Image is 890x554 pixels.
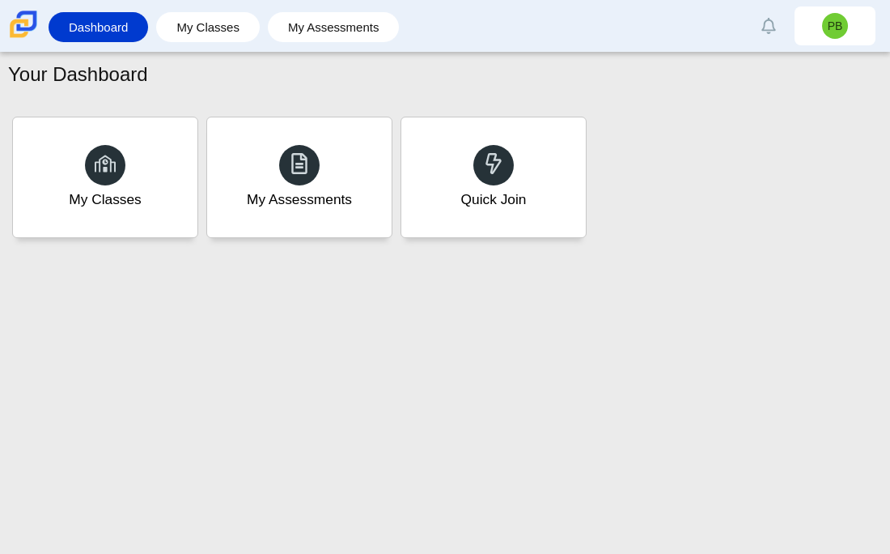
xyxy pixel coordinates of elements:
[69,190,142,210] div: My Classes
[6,7,40,41] img: Carmen School of Science & Technology
[795,6,875,45] a: PB
[12,117,198,238] a: My Classes
[8,61,148,88] h1: Your Dashboard
[751,8,786,44] a: Alerts
[206,117,392,238] a: My Assessments
[164,12,252,42] a: My Classes
[57,12,140,42] a: Dashboard
[461,190,527,210] div: Quick Join
[6,30,40,44] a: Carmen School of Science & Technology
[828,20,843,32] span: PB
[247,190,352,210] div: My Assessments
[276,12,392,42] a: My Assessments
[400,117,587,238] a: Quick Join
